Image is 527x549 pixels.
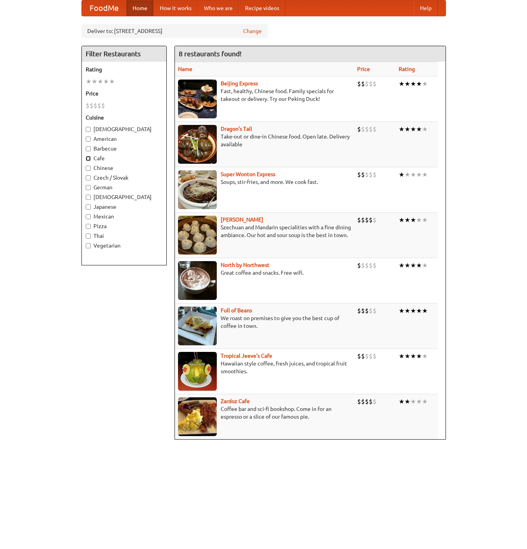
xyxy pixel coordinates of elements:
[416,307,422,315] li: ★
[86,154,162,162] label: Cafe
[422,261,428,270] li: ★
[373,80,377,88] li: $
[373,170,377,179] li: $
[373,125,377,133] li: $
[86,77,92,86] li: ★
[86,137,91,142] input: American
[357,261,361,270] li: $
[373,216,377,224] li: $
[365,80,369,88] li: $
[422,397,428,406] li: ★
[86,234,91,239] input: Thai
[86,101,90,110] li: $
[422,80,428,88] li: ★
[86,174,162,182] label: Czech / Slovak
[221,307,252,313] a: Full of Beans
[357,352,361,360] li: $
[369,170,373,179] li: $
[365,125,369,133] li: $
[82,46,166,62] h4: Filter Restaurants
[361,216,365,224] li: $
[86,203,162,211] label: Japanese
[404,397,410,406] li: ★
[416,125,422,133] li: ★
[404,352,410,360] li: ★
[178,216,217,255] img: shandong.jpg
[221,262,270,268] a: North by Northwest
[82,0,126,16] a: FoodMe
[90,101,93,110] li: $
[361,261,365,270] li: $
[410,80,416,88] li: ★
[86,242,162,249] label: Vegetarian
[357,216,361,224] li: $
[361,80,365,88] li: $
[178,80,217,118] img: beijing.jpg
[86,135,162,143] label: American
[178,223,351,239] p: Szechuan and Mandarin specialities with a fine dining ambiance. Our hot and sour soup is the best...
[86,243,91,248] input: Vegetarian
[361,352,365,360] li: $
[361,397,365,406] li: $
[404,80,410,88] li: ★
[86,193,162,201] label: [DEMOGRAPHIC_DATA]
[97,101,101,110] li: $
[81,24,268,38] div: Deliver to: [STREET_ADDRESS]
[179,50,242,57] ng-pluralize: 8 restaurants found!
[416,80,422,88] li: ★
[373,352,377,360] li: $
[178,170,217,209] img: superwonton.jpg
[404,261,410,270] li: ★
[86,114,162,121] h5: Cuisine
[243,27,262,35] a: Change
[410,397,416,406] li: ★
[178,261,217,300] img: north.jpg
[178,178,351,186] p: Soups, stir-fries, and more. We cook fast.
[101,101,105,110] li: $
[404,125,410,133] li: ★
[86,224,91,229] input: Pizza
[103,77,109,86] li: ★
[369,216,373,224] li: $
[404,216,410,224] li: ★
[178,405,351,421] p: Coffee bar and sci-fi bookshop. Come in for an espresso or a slice of our famous pie.
[357,397,361,406] li: $
[86,156,91,161] input: Cafe
[178,360,351,375] p: Hawaiian style coffee, fresh juices, and tropical fruit smoothies.
[109,77,115,86] li: ★
[178,269,351,277] p: Great coffee and snacks. Free wifi.
[422,352,428,360] li: ★
[369,261,373,270] li: $
[416,352,422,360] li: ★
[369,125,373,133] li: $
[416,261,422,270] li: ★
[357,66,370,72] a: Price
[410,261,416,270] li: ★
[178,307,217,345] img: beans.jpg
[422,170,428,179] li: ★
[221,126,252,132] b: Dragon's Tail
[86,146,91,151] input: Barbecue
[399,307,404,315] li: ★
[361,170,365,179] li: $
[399,216,404,224] li: ★
[86,204,91,210] input: Japanese
[126,0,154,16] a: Home
[404,307,410,315] li: ★
[365,352,369,360] li: $
[357,170,361,179] li: $
[365,170,369,179] li: $
[178,66,192,72] a: Name
[221,171,275,177] a: Super Wonton Express
[416,216,422,224] li: ★
[221,398,250,404] a: Zardoz Cafe
[369,397,373,406] li: $
[404,170,410,179] li: ★
[357,307,361,315] li: $
[410,170,416,179] li: ★
[86,90,162,97] h5: Price
[373,397,377,406] li: $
